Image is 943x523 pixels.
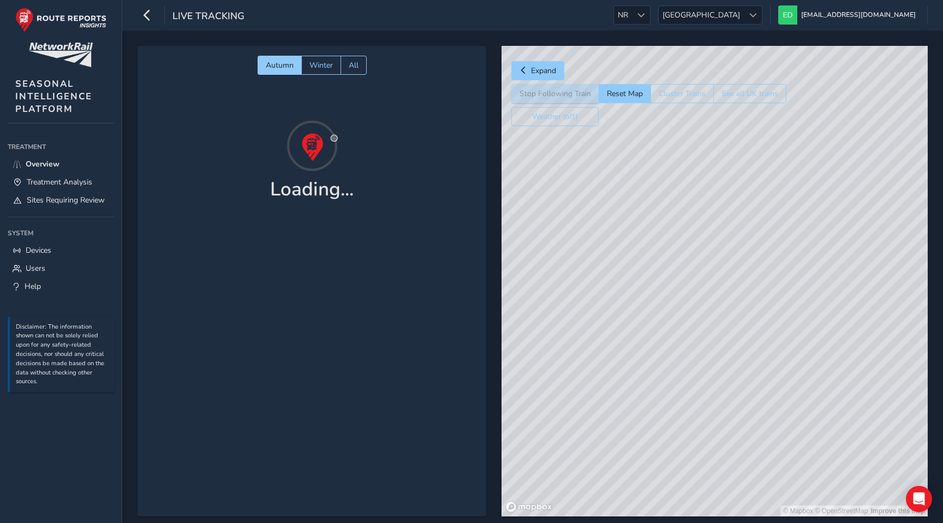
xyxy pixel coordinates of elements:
[511,61,564,80] button: Expand
[906,486,932,512] div: Open Intercom Messenger
[8,241,114,259] a: Devices
[599,84,650,103] button: Reset Map
[26,263,45,274] span: Users
[270,178,354,201] h1: Loading...
[778,5,920,25] button: [EMAIL_ADDRESS][DOMAIN_NAME]
[778,5,797,25] img: diamond-layout
[8,259,114,277] a: Users
[8,139,114,155] div: Treatment
[8,191,114,209] a: Sites Requiring Review
[266,60,294,70] span: Autumn
[25,281,41,292] span: Help
[650,84,713,103] button: Cluster Trains
[15,8,106,32] img: rr logo
[8,225,114,241] div: System
[349,60,359,70] span: All
[29,43,93,67] img: customer logo
[16,323,109,387] p: Disclaimer: The information shown can not be solely relied upon for any safety-related decisions,...
[614,6,632,24] span: NR
[26,159,59,169] span: Overview
[341,56,367,75] button: All
[27,177,92,187] span: Treatment Analysis
[258,56,301,75] button: Autumn
[801,5,916,25] span: [EMAIL_ADDRESS][DOMAIN_NAME]
[8,155,114,173] a: Overview
[511,107,599,126] button: Weather (off)
[27,195,105,205] span: Sites Requiring Review
[172,9,244,25] span: Live Tracking
[8,173,114,191] a: Treatment Analysis
[531,66,556,76] span: Expand
[8,277,114,295] a: Help
[659,6,744,24] span: [GEOGRAPHIC_DATA]
[26,245,51,255] span: Devices
[15,78,92,115] span: SEASONAL INTELLIGENCE PLATFORM
[309,60,333,70] span: Winter
[301,56,341,75] button: Winter
[713,84,786,103] button: See all UK trains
